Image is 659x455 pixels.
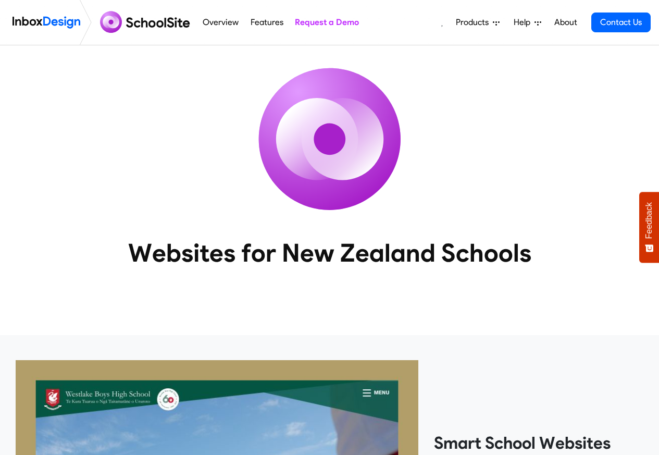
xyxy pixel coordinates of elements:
[452,12,504,33] a: Products
[247,12,286,33] a: Features
[292,12,362,33] a: Request a Demo
[236,45,424,233] img: icon_schoolsite.svg
[434,433,643,453] heading: Smart School Websites
[96,10,197,35] img: schoolsite logo
[456,16,493,29] span: Products
[551,12,580,33] a: About
[644,202,654,239] span: Feedback
[200,12,242,33] a: Overview
[509,12,545,33] a: Help
[82,237,577,268] heading: Websites for New Zealand Schools
[514,16,534,29] span: Help
[639,192,659,263] button: Feedback - Show survey
[591,13,651,32] a: Contact Us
